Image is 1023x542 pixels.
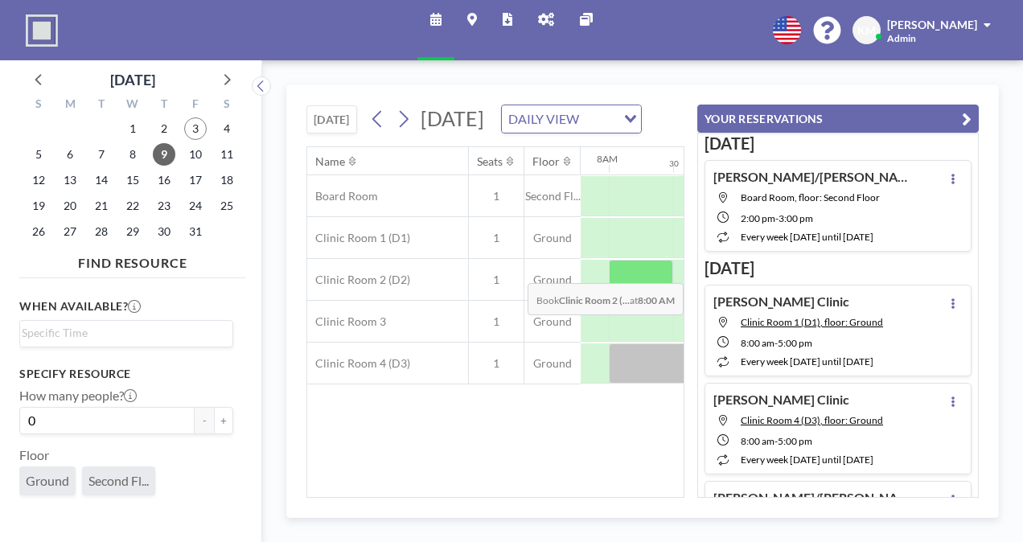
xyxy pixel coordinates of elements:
span: Sunday, October 19, 2025 [27,195,50,217]
span: DAILY VIEW [505,109,582,129]
h4: [PERSON_NAME] Clinic [713,392,849,408]
div: S [23,95,55,116]
span: Ground [26,473,69,488]
span: Monday, October 6, 2025 [59,143,81,166]
span: 5:00 PM [778,337,812,349]
div: 30 [669,158,679,169]
span: 2:00 PM [741,212,775,224]
span: 8:00 AM [741,435,774,447]
button: + [214,407,233,434]
span: Thursday, October 30, 2025 [153,220,175,243]
h3: [DATE] [705,258,972,278]
span: Monday, October 13, 2025 [59,169,81,191]
label: Type [19,508,46,524]
span: Monday, October 27, 2025 [59,220,81,243]
h4: [PERSON_NAME]/[PERSON_NAME] [713,490,914,506]
div: Search for option [20,321,232,345]
span: - [774,435,778,447]
span: Saturday, October 11, 2025 [216,143,238,166]
h4: [PERSON_NAME] Clinic [713,294,849,310]
span: 8:00 AM [741,337,774,349]
span: Sunday, October 26, 2025 [27,220,50,243]
div: S [211,95,242,116]
span: Ground [524,356,581,371]
span: every week [DATE] until [DATE] [741,454,873,466]
span: Wednesday, October 29, 2025 [121,220,144,243]
button: - [195,407,214,434]
input: Search for option [584,109,614,129]
span: Monday, October 20, 2025 [59,195,81,217]
span: - [775,212,779,224]
span: Book at [528,283,684,315]
span: Clinic Room 1 (D1), floor: Ground [741,316,883,328]
h3: [DATE] [705,133,972,154]
div: Name [315,154,345,169]
span: Tuesday, October 28, 2025 [90,220,113,243]
div: T [86,95,117,116]
div: Search for option [502,105,641,133]
span: Clinic Room 2 (D2) [307,273,410,287]
b: 8:00 AM [638,294,675,306]
span: Sunday, October 5, 2025 [27,143,50,166]
span: Thursday, October 23, 2025 [153,195,175,217]
span: Ground [524,314,581,329]
span: Sunday, October 12, 2025 [27,169,50,191]
span: Clinic Room 4 (D3), floor: Ground [741,414,883,426]
b: Clinic Room 2 (... [559,294,630,306]
span: Ground [524,273,581,287]
div: Seats [477,154,503,169]
div: M [55,95,86,116]
span: Board Room [307,189,378,203]
input: Search for option [22,324,224,342]
div: F [179,95,211,116]
div: Floor [532,154,560,169]
span: Friday, October 3, 2025 [184,117,207,140]
span: Friday, October 10, 2025 [184,143,207,166]
h4: FIND RESOURCE [19,248,246,271]
div: 8AM [597,153,618,165]
span: Tuesday, October 21, 2025 [90,195,113,217]
button: [DATE] [306,105,357,133]
span: Saturday, October 18, 2025 [216,169,238,191]
label: How many people? [19,388,137,404]
span: 1 [469,356,524,371]
span: 1 [469,314,524,329]
span: Thursday, October 2, 2025 [153,117,175,140]
span: Friday, October 17, 2025 [184,169,207,191]
div: W [117,95,149,116]
span: 3:00 PM [779,212,813,224]
span: Wednesday, October 15, 2025 [121,169,144,191]
div: [DATE] [110,68,155,91]
span: every week [DATE] until [DATE] [741,231,873,243]
span: Clinic Room 1 (D1) [307,231,410,245]
span: - [774,337,778,349]
span: Board Room, floor: Second Floor [741,191,880,203]
span: Thursday, October 9, 2025 [153,143,175,166]
h4: [PERSON_NAME]/[PERSON_NAME] [713,169,914,185]
span: Admin [887,32,916,44]
div: T [148,95,179,116]
span: KM [857,23,876,38]
span: Second Fl... [524,189,581,203]
button: YOUR RESERVATIONS [697,105,979,133]
span: Thursday, October 16, 2025 [153,169,175,191]
span: Ground [524,231,581,245]
span: Clinic Room 3 [307,314,386,329]
span: 1 [469,273,524,287]
span: Friday, October 31, 2025 [184,220,207,243]
span: Wednesday, October 1, 2025 [121,117,144,140]
span: Second Fl... [88,473,149,488]
span: Clinic Room 4 (D3) [307,356,410,371]
span: [PERSON_NAME] [887,18,977,31]
span: 1 [469,189,524,203]
h3: Specify resource [19,367,233,381]
span: [DATE] [421,106,484,130]
label: Floor [19,447,49,463]
span: Saturday, October 25, 2025 [216,195,238,217]
span: every week [DATE] until [DATE] [741,355,873,367]
span: Wednesday, October 22, 2025 [121,195,144,217]
span: Friday, October 24, 2025 [184,195,207,217]
span: Tuesday, October 7, 2025 [90,143,113,166]
span: Tuesday, October 14, 2025 [90,169,113,191]
span: Saturday, October 4, 2025 [216,117,238,140]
